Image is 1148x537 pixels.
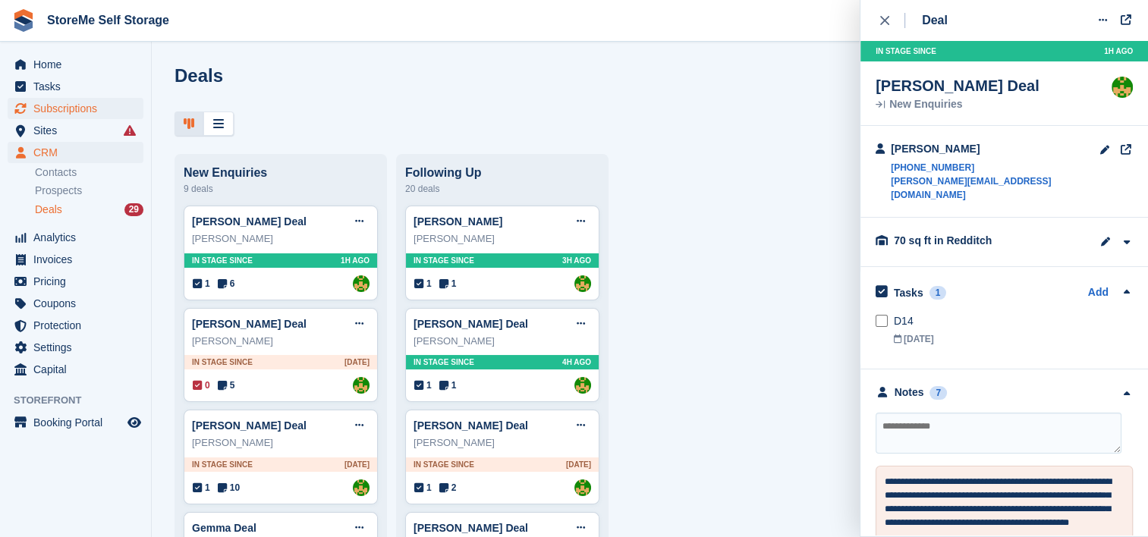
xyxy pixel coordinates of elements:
[192,419,307,432] a: [PERSON_NAME] Deal
[8,249,143,270] a: menu
[414,435,591,451] div: [PERSON_NAME]
[8,293,143,314] a: menu
[894,233,1046,249] div: 70 sq ft in Redditch
[414,356,474,368] span: In stage since
[193,378,210,392] span: 0
[574,479,591,496] img: StorMe
[8,359,143,380] a: menu
[414,215,502,228] a: [PERSON_NAME]
[876,46,936,57] span: In stage since
[33,249,124,270] span: Invoices
[876,77,1039,95] div: [PERSON_NAME] Deal
[33,98,124,119] span: Subscriptions
[192,522,256,534] a: Gemma Deal
[35,184,82,198] span: Prospects
[125,413,143,432] a: Preview store
[192,459,253,470] span: In stage since
[414,378,432,392] span: 1
[566,459,591,470] span: [DATE]
[35,165,143,180] a: Contacts
[33,120,124,141] span: Sites
[12,9,35,32] img: stora-icon-8386f47178a22dfd0bd8f6a31ec36ba5ce8667c1dd55bd0f319d3a0aa187defe.svg
[33,293,124,314] span: Coupons
[574,275,591,292] img: StorMe
[894,332,1133,346] div: [DATE]
[8,227,143,248] a: menu
[439,277,457,290] span: 1
[414,419,528,432] a: [PERSON_NAME] Deal
[184,166,378,180] div: New Enquiries
[922,11,948,30] div: Deal
[894,306,1133,353] a: D14 [DATE]
[192,231,370,247] div: [PERSON_NAME]
[14,393,151,408] span: Storefront
[1104,46,1133,57] span: 1H AGO
[8,120,143,141] a: menu
[1088,284,1109,302] a: Add
[124,124,136,137] i: Smart entry sync failures have occurred
[414,334,591,349] div: [PERSON_NAME]
[891,141,1099,157] div: [PERSON_NAME]
[8,76,143,97] a: menu
[218,378,235,392] span: 5
[574,377,591,394] img: StorMe
[414,481,432,495] span: 1
[8,315,143,336] a: menu
[8,142,143,163] a: menu
[192,255,253,266] span: In stage since
[929,286,947,300] div: 1
[876,99,1039,110] div: New Enquiries
[439,481,457,495] span: 2
[33,337,124,358] span: Settings
[33,315,124,336] span: Protection
[192,215,307,228] a: [PERSON_NAME] Deal
[192,318,307,330] a: [PERSON_NAME] Deal
[894,313,1133,329] div: D14
[341,255,370,266] span: 1H AGO
[891,174,1099,202] a: [PERSON_NAME][EMAIL_ADDRESS][DOMAIN_NAME]
[894,286,923,300] h2: Tasks
[193,277,210,290] span: 1
[1112,77,1133,98] img: StorMe
[353,377,370,394] img: StorMe
[414,277,432,290] span: 1
[41,8,175,33] a: StoreMe Self Storage
[33,54,124,75] span: Home
[414,255,474,266] span: In stage since
[8,271,143,292] a: menu
[175,65,223,86] h1: Deals
[895,385,924,400] div: Notes
[8,54,143,75] a: menu
[33,412,124,433] span: Booking Portal
[562,255,591,266] span: 3H AGO
[184,180,378,198] div: 9 deals
[353,275,370,292] a: StorMe
[562,356,591,368] span: 4H AGO
[8,98,143,119] a: menu
[414,318,528,330] a: [PERSON_NAME] Deal
[192,334,370,349] div: [PERSON_NAME]
[192,356,253,368] span: In stage since
[192,435,370,451] div: [PERSON_NAME]
[35,203,62,217] span: Deals
[124,203,143,216] div: 29
[218,277,235,290] span: 6
[405,180,599,198] div: 20 deals
[353,479,370,496] img: StorMe
[8,337,143,358] a: menu
[405,166,599,180] div: Following Up
[344,356,370,368] span: [DATE]
[35,183,143,199] a: Prospects
[33,76,124,97] span: Tasks
[33,142,124,163] span: CRM
[414,459,474,470] span: In stage since
[218,481,240,495] span: 10
[33,271,124,292] span: Pricing
[33,227,124,248] span: Analytics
